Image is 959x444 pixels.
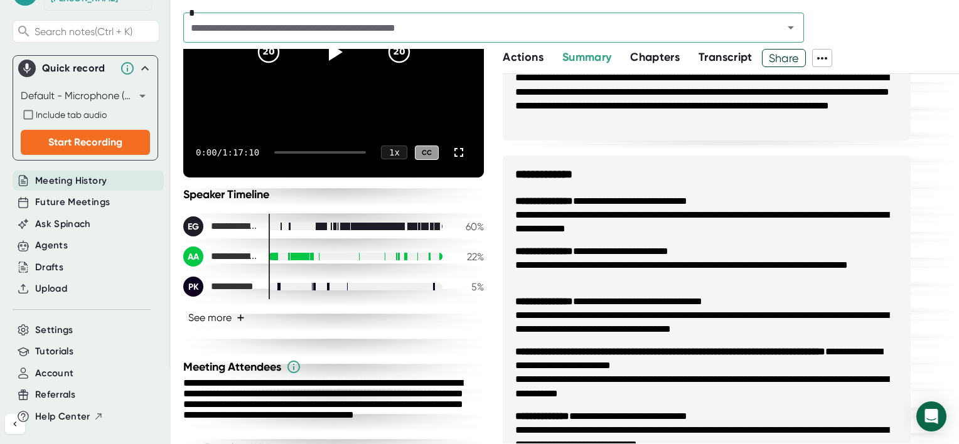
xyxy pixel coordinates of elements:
div: Record both your microphone and the audio from your browser tab (e.g., videos, meetings, etc.) [21,107,150,122]
div: Default - Microphone (Logitech Webcam C930e) (046d:0843) [21,86,150,106]
button: Open [782,19,800,36]
button: Actions [503,49,543,66]
button: Collapse sidebar [5,414,25,434]
button: Drafts [35,260,63,275]
span: Include tab audio [36,110,107,120]
button: Agents [35,238,68,253]
button: Settings [35,323,73,337]
div: Quick record [18,56,153,81]
div: AA [183,246,203,267]
div: 1 x [381,145,407,159]
div: Open Intercom Messenger [916,401,946,431]
span: Chapters [630,50,680,64]
span: Summary [562,50,611,64]
button: Meeting History [35,174,107,188]
span: Transcript [699,50,753,64]
button: See more+ [183,307,250,329]
button: Referrals [35,388,75,402]
div: PK [183,277,203,297]
div: Arjun Aggarwal [183,246,259,267]
button: Future Meetings [35,195,110,209]
button: Tutorials [35,344,73,359]
button: Ask Spinach [35,217,91,231]
div: 0:00 / 1:17:10 [196,147,259,157]
span: Share [763,47,806,69]
button: Transcript [699,49,753,66]
button: Chapters [630,49,680,66]
span: + [237,313,245,323]
button: Upload [35,282,67,296]
button: Share [762,49,806,67]
span: Start Recording [48,136,122,148]
button: Start Recording [21,130,150,155]
div: CC [415,145,439,160]
div: 5 % [453,281,484,293]
div: Speaker Timeline [183,188,484,201]
div: Meeting Attendees [183,359,487,374]
span: Search notes (Ctrl + K) [35,26,156,38]
div: Pratik Keni [183,277,259,297]
button: Help Center [35,410,104,424]
div: EG [183,216,203,236]
button: Account [35,366,73,381]
button: Summary [562,49,611,66]
div: Eshaan Gandhi [183,216,259,236]
div: Quick record [42,62,114,75]
span: Actions [503,50,543,64]
div: 22 % [453,251,484,263]
div: 60 % [453,221,484,233]
span: Help Center [35,410,90,424]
